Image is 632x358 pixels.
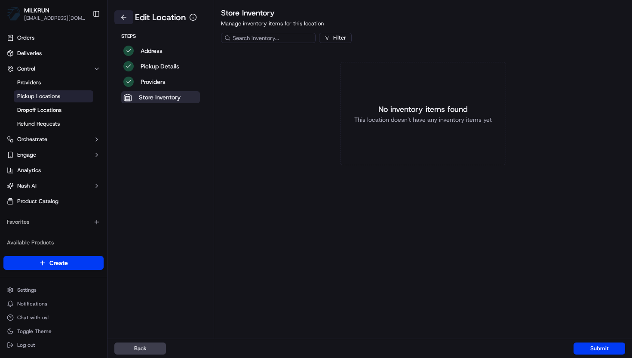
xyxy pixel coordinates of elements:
[3,62,104,76] button: Control
[354,115,492,124] p: This location doesn't have any inventory items yet
[114,343,166,355] button: Back
[17,65,35,73] span: Control
[221,33,316,43] input: Search inventory...
[121,91,200,103] button: Store Inventory
[3,148,104,162] button: Engage
[17,49,42,57] span: Deliveries
[9,9,26,26] img: Nash
[17,136,47,143] span: Orchestrate
[17,151,36,159] span: Engage
[17,287,37,293] span: Settings
[17,342,35,349] span: Log out
[146,85,156,95] button: Start new chat
[574,343,625,355] button: Submit
[49,259,68,267] span: Create
[9,34,156,48] p: Welcome 👋
[17,300,47,307] span: Notifications
[3,312,104,324] button: Chat with us!
[17,167,41,174] span: Analytics
[9,148,22,162] img: Jerry Shen
[69,189,141,204] a: 💻API Documentation
[3,164,104,177] a: Analytics
[221,7,625,19] h3: Store Inventory
[17,328,52,335] span: Toggle Theme
[27,133,70,140] span: [PERSON_NAME]
[14,104,93,116] a: Dropoff Locations
[3,284,104,296] button: Settings
[76,157,94,164] span: [DATE]
[17,182,37,190] span: Nash AI
[319,33,352,43] button: Filter
[61,213,104,220] a: Powered byPylon
[76,133,94,140] span: [DATE]
[17,34,34,42] span: Orders
[133,110,156,120] button: See all
[17,134,24,141] img: 1736555255976-a54dd68f-1ca7-489b-9aae-adbdc363a1c4
[3,46,104,60] a: Deliveries
[5,189,69,204] a: 📗Knowledge Base
[27,157,70,164] span: [PERSON_NAME]
[14,77,93,89] a: Providers
[17,192,66,201] span: Knowledge Base
[3,298,104,310] button: Notifications
[121,45,200,57] button: Address
[3,133,104,146] button: Orchestrate
[22,56,155,65] input: Got a question? Start typing here...
[141,77,166,86] p: Providers
[121,76,200,88] button: Providers
[71,133,74,140] span: •
[221,20,625,28] p: Manage inventory items for this location
[9,193,15,200] div: 📗
[17,198,58,205] span: Product Catalog
[378,103,468,115] h3: No inventory items found
[121,33,200,40] p: Steps
[7,7,21,21] img: MILKRUN
[14,90,93,102] a: Pickup Locations
[14,118,93,130] a: Refund Requests
[3,215,104,229] div: Favorites
[3,3,89,24] button: MILKRUNMILKRUN[EMAIL_ADDRESS][DOMAIN_NAME]
[141,46,163,55] p: Address
[39,91,118,98] div: We're available if you need us!
[139,93,181,102] p: Store Inventory
[3,339,104,351] button: Log out
[135,11,186,23] h1: Edit Location
[17,106,61,114] span: Dropoff Locations
[71,157,74,164] span: •
[24,6,49,15] button: MILKRUN
[9,125,22,143] img: Mark Latham
[81,192,138,201] span: API Documentation
[73,193,80,200] div: 💻
[3,194,104,208] a: Product Catalog
[141,62,179,71] p: Pickup Details
[24,15,86,22] button: [EMAIL_ADDRESS][DOMAIN_NAME]
[3,256,104,270] button: Create
[3,325,104,337] button: Toggle Theme
[9,112,58,119] div: Past conversations
[86,213,104,220] span: Pylon
[3,31,104,45] a: Orders
[17,93,60,100] span: Pickup Locations
[17,157,24,164] img: 1736555255976-a54dd68f-1ca7-489b-9aae-adbdc363a1c4
[3,179,104,193] button: Nash AI
[9,82,24,98] img: 1736555255976-a54dd68f-1ca7-489b-9aae-adbdc363a1c4
[17,120,60,128] span: Refund Requests
[18,82,34,98] img: 2790269178180_0ac78f153ef27d6c0503_72.jpg
[17,314,49,321] span: Chat with us!
[121,60,200,72] button: Pickup Details
[39,82,141,91] div: Start new chat
[3,236,104,250] div: Available Products
[17,79,41,86] span: Providers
